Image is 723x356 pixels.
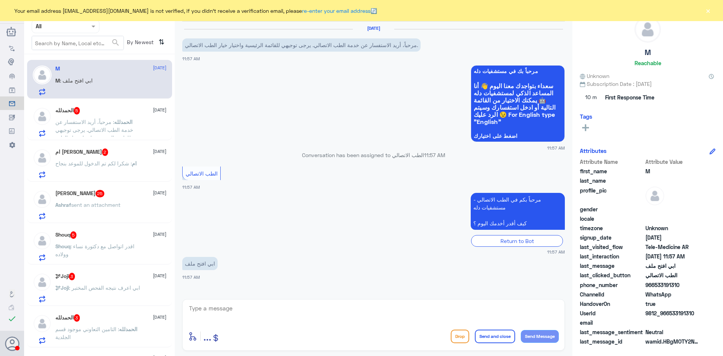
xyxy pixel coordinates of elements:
[580,113,592,120] h6: Tags
[55,243,70,249] span: Shouq
[471,235,563,247] div: Return to Bot
[645,243,700,251] span: Tele-Medicine AR
[645,234,700,241] span: 2025-08-11T08:57:11.508Z
[55,231,77,239] h5: Shouq
[580,290,644,298] span: ChannelId
[580,91,602,104] span: 10 m
[74,314,80,322] span: 3
[153,64,166,71] span: [DATE]
[580,177,644,185] span: last_name
[55,148,108,156] h5: ام عامر
[119,326,137,332] span: الحمدلله
[182,38,421,52] p: 11/8/2025, 11:57 AM
[471,193,565,230] p: 11/8/2025, 11:57 AM
[645,158,700,166] span: Attribute Value
[33,314,52,333] img: defaultAdmin.png
[55,77,60,84] span: M
[580,72,609,80] span: Unknown
[580,243,644,251] span: last_visited_flow
[580,281,644,289] span: phone_number
[580,147,607,154] h6: Attributes
[60,77,93,84] span: : ابي افتح ملف
[55,326,119,340] span: : التامين التعاوني موجود قسم الجلدية
[74,107,80,115] span: 5
[474,68,562,74] span: مرحباً بك في مستشفيات دله
[580,328,644,336] span: last_message_sentiment
[645,252,700,260] span: 2025-08-11T08:57:30.022Z
[33,148,52,167] img: defaultAdmin.png
[547,249,565,255] span: 11:57 AM
[111,38,120,47] span: search
[8,314,17,323] i: check
[203,328,211,345] button: ...
[645,328,700,336] span: 0
[55,284,69,291] span: 🕊Joji
[580,234,644,241] span: signup_date
[580,319,644,327] span: email
[33,107,52,126] img: defaultAdmin.png
[635,60,661,66] h6: Reachable
[153,231,166,238] span: [DATE]
[605,93,654,101] span: First Response Time
[474,82,562,125] span: سعداء بتواجدك معنا اليوم 👋 أنا المساعد الذكي لمستشفيات دله 🤖 يمكنك الاختيار من القائمة التالية أو...
[182,275,200,280] span: 11:57 AM
[580,262,644,270] span: last_message
[353,26,394,31] h6: [DATE]
[55,119,133,149] span: : مرحباً، أريد الاستفسار عن خدمة الطب الاتصالي. يرجى توجيهي للقائمة الرئيسية واختيار خيار الطب ال...
[153,272,166,279] span: [DATE]
[153,189,166,196] span: [DATE]
[580,252,644,260] span: last_interaction
[32,36,124,50] input: Search by Name, Local etc…
[182,257,218,270] p: 11/8/2025, 11:57 AM
[580,309,644,317] span: UserId
[580,167,644,175] span: first_name
[33,273,52,292] img: defaultAdmin.png
[182,185,200,189] span: 11:57 AM
[69,284,140,291] span: : ابي اعرف نتيجه الفحص المختبر
[645,262,700,270] span: ابي افتح ملف
[55,190,105,197] h5: Ashraf Fadlallah
[159,36,165,48] i: ⇅
[645,215,700,223] span: null
[114,119,133,125] span: الحمدلله
[645,281,700,289] span: 966533191310
[153,107,166,113] span: [DATE]
[55,202,71,208] span: Ashraf
[70,231,77,239] span: 5
[451,330,469,343] button: Drop
[704,7,712,14] button: ×
[153,148,166,155] span: [DATE]
[645,167,700,175] span: M
[96,190,105,197] span: 25
[580,300,644,308] span: HandoverOn
[111,37,120,49] button: search
[645,48,651,57] h5: M
[645,186,664,205] img: defaultAdmin.png
[33,231,52,250] img: defaultAdmin.png
[132,160,137,167] span: ام
[14,7,377,15] span: Your email address [EMAIL_ADDRESS][DOMAIN_NAME] is not verified, if you didn't receive a verifica...
[645,338,700,345] span: wamid.HBgMOTY2NTMzMTkxMzEwFQIAEhgUM0E2MDhBMzg2REQ1QTlBMjM3NDYA
[102,148,108,156] span: 2
[580,271,644,279] span: last_clicked_button
[645,319,700,327] span: null
[547,145,565,151] span: 11:57 AM
[55,243,134,257] span: : اقدر اتواصل مع دكتورة نساء وولاده
[521,330,559,343] button: Send Message
[5,336,19,351] button: Avatar
[55,66,60,72] h5: M
[424,152,445,158] span: 11:57 AM
[153,314,166,321] span: [DATE]
[55,160,132,167] span: : شكرا لكم تم الدخول للموعد بنجاح
[635,17,660,42] img: defaultAdmin.png
[475,330,515,343] button: Send and close
[33,66,52,84] img: defaultAdmin.png
[645,290,700,298] span: 2
[33,190,52,209] img: defaultAdmin.png
[71,202,120,208] span: sent an attachment
[645,224,700,232] span: Unknown
[302,8,371,14] a: re-enter your email address
[55,273,75,280] h5: 🕊Joji
[55,107,80,115] h5: الحمدلله
[580,338,644,345] span: last_message_id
